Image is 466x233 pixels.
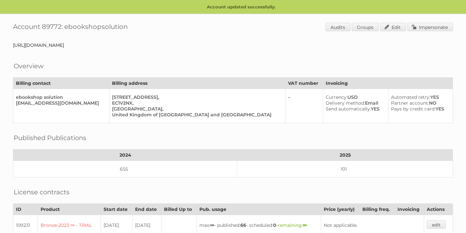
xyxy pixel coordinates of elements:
a: edit [427,220,446,229]
span: Send automatically: [326,106,371,112]
th: Product [38,204,101,215]
h2: Overview [14,61,44,71]
strong: 0 [273,222,276,228]
h2: License contracts [14,187,69,197]
div: YES [391,106,447,112]
th: Invoicing [395,204,424,215]
div: [STREET_ADDRESS], [112,94,280,100]
div: NO [391,100,447,106]
span: Pays by credit card: [391,106,435,112]
span: Currency: [326,94,347,100]
strong: ∞ [303,222,307,228]
th: Billing address [109,78,285,89]
a: Groups [352,23,379,31]
th: End date [132,204,161,215]
th: 2024 [13,149,237,161]
div: YES [326,106,383,112]
div: ebookshop solution [16,94,104,100]
span: Partner account: [391,100,429,106]
a: Impersonate [407,23,453,31]
div: [URL][DOMAIN_NAME] [13,42,453,48]
th: Billing contact [13,78,109,89]
th: 2025 [237,149,453,161]
th: VAT number [285,78,323,89]
td: – [285,89,323,123]
th: Billed Up to [161,204,196,215]
span: Delivery method: [326,100,365,106]
td: 101 [237,161,453,177]
h2: Published Publications [14,133,86,143]
div: Email [326,100,383,106]
th: Pub. usage [196,204,321,215]
th: Start date [101,204,132,215]
strong: ∞ [210,222,214,228]
div: United Kingdom of [GEOGRAPHIC_DATA] and [GEOGRAPHIC_DATA] [112,112,280,118]
th: Billing freq. [359,204,395,215]
th: Price (yearly) [321,204,360,215]
div: [EMAIL_ADDRESS][DOMAIN_NAME] [16,100,104,106]
p: Account updated successfully. [0,0,466,14]
div: EC1V2NX, [112,100,280,106]
span: Automated retry: [391,94,430,100]
th: ID [13,204,38,215]
a: Audits [325,23,350,31]
div: YES [391,94,447,100]
td: 655 [13,161,237,177]
span: remaining: [278,222,307,228]
div: USD [326,94,383,100]
h1: Account 89772: ebookshopsolution [13,23,453,32]
a: Edit [380,23,406,31]
strong: 66 [240,222,246,228]
div: [GEOGRAPHIC_DATA], [112,106,280,112]
th: Invoicing [323,78,453,89]
th: Actions [424,204,453,215]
